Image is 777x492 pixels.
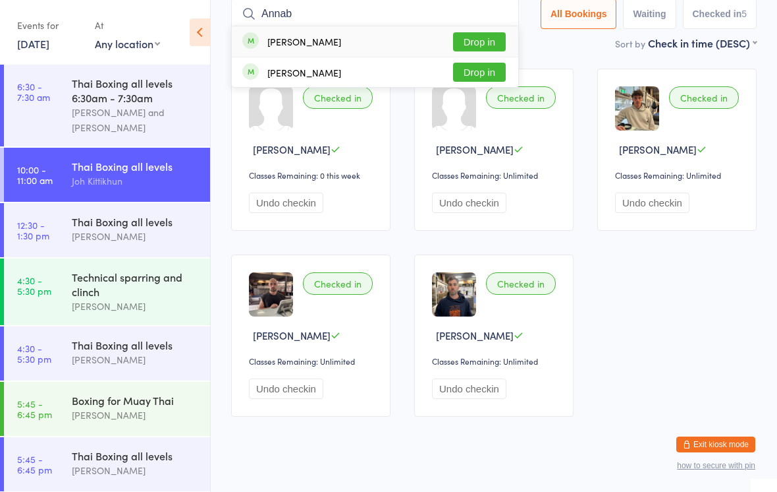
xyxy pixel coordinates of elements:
[619,142,697,156] span: [PERSON_NAME]
[72,214,199,229] div: Thai Boxing all levels
[72,463,199,478] div: [PERSON_NAME]
[249,355,377,367] div: Classes Remaining: Unlimited
[267,67,341,78] div: [PERSON_NAME]
[677,461,755,470] button: how to secure with pin
[4,382,210,436] a: 5:45 -6:45 pmBoxing for Muay Thai[PERSON_NAME]
[72,448,199,463] div: Thai Boxing all levels
[669,86,739,109] div: Checked in
[676,437,755,452] button: Exit kiosk mode
[17,343,51,364] time: 4:30 - 5:30 pm
[95,15,160,36] div: At
[615,169,743,181] div: Classes Remaining: Unlimited
[303,86,373,109] div: Checked in
[253,142,331,156] span: [PERSON_NAME]
[17,398,52,419] time: 5:45 - 6:45 pm
[72,159,199,173] div: Thai Boxing all levels
[4,203,210,257] a: 12:30 -1:30 pmThai Boxing all levels[PERSON_NAME]
[72,270,199,299] div: Technical sparring and clinch
[72,352,199,367] div: [PERSON_NAME]
[453,63,506,82] button: Drop in
[249,169,377,181] div: Classes Remaining: 0 this week
[253,328,331,342] span: [PERSON_NAME]
[17,15,82,36] div: Events for
[72,229,199,244] div: [PERSON_NAME]
[741,9,747,19] div: 5
[95,36,160,51] div: Any location
[72,105,199,135] div: [PERSON_NAME] and [PERSON_NAME]
[72,338,199,352] div: Thai Boxing all levels
[17,220,49,241] time: 12:30 - 1:30 pm
[4,259,210,325] a: 4:30 -5:30 pmTechnical sparring and clinch[PERSON_NAME]
[432,272,476,317] img: image1719993206.png
[4,65,210,146] a: 6:30 -7:30 amThai Boxing all levels 6:30am - 7:30am[PERSON_NAME] and [PERSON_NAME]
[648,36,757,50] div: Check in time (DESC)
[249,379,323,399] button: Undo checkin
[72,299,199,314] div: [PERSON_NAME]
[432,169,560,181] div: Classes Remaining: Unlimited
[72,393,199,408] div: Boxing for Muay Thai
[72,173,199,189] div: Joh Kittikhun
[4,437,210,491] a: 5:45 -6:45 pmThai Boxing all levels[PERSON_NAME]
[453,32,506,51] button: Drop in
[17,164,53,185] time: 10:00 - 11:00 am
[615,86,659,131] img: image1756708277.png
[72,408,199,423] div: [PERSON_NAME]
[267,36,341,47] div: [PERSON_NAME]
[436,328,514,342] span: [PERSON_NAME]
[432,193,506,213] button: Undo checkin
[615,37,645,50] label: Sort by
[432,355,560,367] div: Classes Remaining: Unlimited
[17,81,50,102] time: 6:30 - 7:30 am
[17,36,49,51] a: [DATE]
[436,142,514,156] span: [PERSON_NAME]
[4,148,210,202] a: 10:00 -11:00 amThai Boxing all levelsJoh Kittikhun
[303,272,373,295] div: Checked in
[249,193,323,213] button: Undo checkin
[72,76,199,105] div: Thai Boxing all levels 6:30am - 7:30am
[17,454,52,475] time: 5:45 - 6:45 pm
[17,275,51,296] time: 4:30 - 5:30 pm
[486,86,556,109] div: Checked in
[249,272,293,317] img: image1757313465.png
[432,379,506,399] button: Undo checkin
[486,272,556,295] div: Checked in
[4,326,210,381] a: 4:30 -5:30 pmThai Boxing all levels[PERSON_NAME]
[615,193,689,213] button: Undo checkin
